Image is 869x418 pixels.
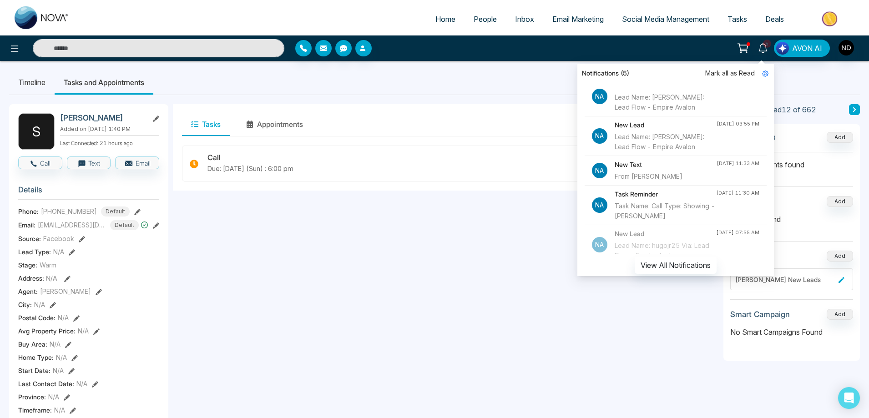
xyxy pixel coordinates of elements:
button: Add [827,196,853,207]
li: Tasks and Appointments [55,70,153,95]
span: N/A [76,379,87,388]
p: Due: [DATE] (Sun) : 6:00 pm [207,164,689,174]
span: Start Date : [18,366,51,375]
div: Lead Name: [PERSON_NAME]: Lead Flow - Empire Avalon [615,132,717,152]
div: Task Name: Call Type: Showing - [PERSON_NAME] [615,201,716,221]
img: Lead Flow [776,42,789,55]
span: Email Marketing [552,15,604,24]
span: N/A [78,326,89,336]
p: Last Connected: 21 hours ago [60,137,159,147]
span: Facebook [43,234,74,243]
span: N/A [34,300,45,309]
span: N/A [50,339,61,349]
h3: Call [207,153,689,162]
span: AVON AI [792,43,822,54]
a: Social Media Management [613,10,718,28]
span: People [474,15,497,24]
span: [EMAIL_ADDRESS][DOMAIN_NAME] [38,220,106,230]
a: View All Notifications [635,261,717,268]
span: Lead Type: [18,247,51,257]
span: Buy Area : [18,339,47,349]
span: N/A [46,274,57,282]
div: [DATE] 03:55 PM [717,120,759,128]
span: Email: [18,220,35,230]
p: Added on [DATE] 1:40 PM [60,125,159,133]
li: Timeline [9,70,55,95]
a: 5 [752,40,774,55]
div: Notifications (5) [577,64,774,83]
span: Last Contact Date : [18,379,74,388]
span: [PERSON_NAME] [40,287,91,296]
img: Nova CRM Logo [15,6,69,29]
span: Add [827,133,853,141]
button: Tasks [182,113,230,136]
a: Tasks [718,10,756,28]
span: Postal Code : [18,313,56,322]
div: [DATE] 07:55 AM [716,229,759,237]
button: Add [827,251,853,262]
p: Na [592,197,607,213]
div: [PERSON_NAME] New Leads [735,275,835,284]
span: Mark all as Read [705,68,755,78]
span: Stage: [18,260,37,270]
span: Home Type : [18,353,54,362]
span: N/A [58,313,69,322]
span: Warm [40,260,56,270]
span: Social Media Management [622,15,709,24]
span: Avg Property Price : [18,326,76,336]
span: City : [18,300,32,309]
button: Appointments [237,113,312,136]
span: Agent: [18,287,38,296]
div: From [PERSON_NAME] [615,171,717,181]
div: Lead Name: [PERSON_NAME]: Lead Flow - Empire Avalon [615,92,716,112]
h3: Smart Campaign [730,310,790,319]
button: Add [827,132,853,143]
h4: Task Reminder [615,189,716,199]
h4: New Text [615,160,717,170]
p: No deals found [730,214,853,225]
span: Tasks [728,15,747,24]
div: [DATE] 11:30 AM [716,189,759,197]
h4: New Lead [615,229,716,239]
a: Inbox [506,10,543,28]
span: Source: [18,234,41,243]
button: AVON AI [774,40,830,57]
button: Add [827,309,853,320]
h3: Details [18,185,159,199]
span: Province : [18,392,46,402]
span: N/A [53,247,64,257]
span: N/A [56,353,67,362]
span: Home [435,15,455,24]
span: Inbox [515,15,534,24]
h2: [PERSON_NAME] [60,113,145,122]
span: N/A [48,392,59,402]
p: Na [592,163,607,178]
span: N/A [54,405,65,415]
div: [DATE] 11:33 AM [717,160,759,167]
p: Na [592,237,607,252]
a: People [465,10,506,28]
span: Timeframe : [18,405,52,415]
span: Address: [18,273,57,283]
span: Default [110,220,139,230]
button: Text [67,156,111,169]
span: Default [101,206,130,217]
img: User Avatar [839,40,854,55]
span: [PHONE_NUMBER] [41,206,97,216]
span: 5 [763,40,771,48]
button: Email [115,156,159,169]
a: Email Marketing [543,10,613,28]
p: Na [592,128,607,144]
span: N/A [53,366,64,375]
div: S [18,113,55,150]
button: View All Notifications [635,257,717,274]
p: No Smart Campaigns Found [730,327,853,337]
span: Deals [765,15,784,24]
p: No attachments found [730,152,853,170]
button: Call [18,156,62,169]
a: Home [426,10,465,28]
span: Lead 12 of 662 [765,104,816,115]
p: Na [592,89,607,104]
span: Phone: [18,206,39,216]
div: Lead Name: hugojr25 Via: Lead Flow - Empire Avalon [615,241,716,261]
